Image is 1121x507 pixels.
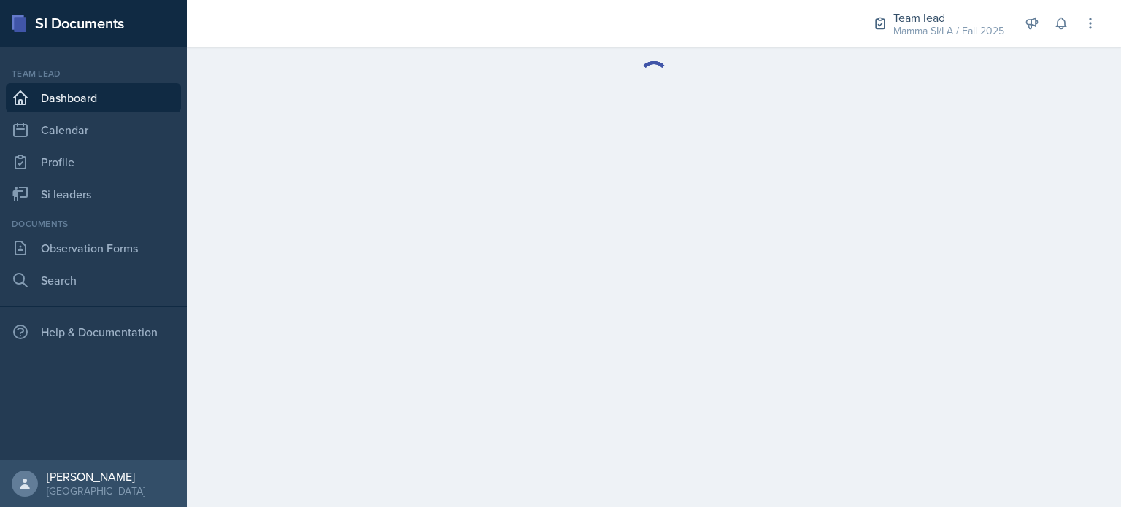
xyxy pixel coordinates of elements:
[6,266,181,295] a: Search
[47,484,145,498] div: [GEOGRAPHIC_DATA]
[893,9,1004,26] div: Team lead
[6,147,181,177] a: Profile
[47,469,145,484] div: [PERSON_NAME]
[6,179,181,209] a: Si leaders
[6,115,181,144] a: Calendar
[6,83,181,112] a: Dashboard
[6,317,181,347] div: Help & Documentation
[6,233,181,263] a: Observation Forms
[6,217,181,231] div: Documents
[893,23,1004,39] div: Mamma SI/LA / Fall 2025
[6,67,181,80] div: Team lead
